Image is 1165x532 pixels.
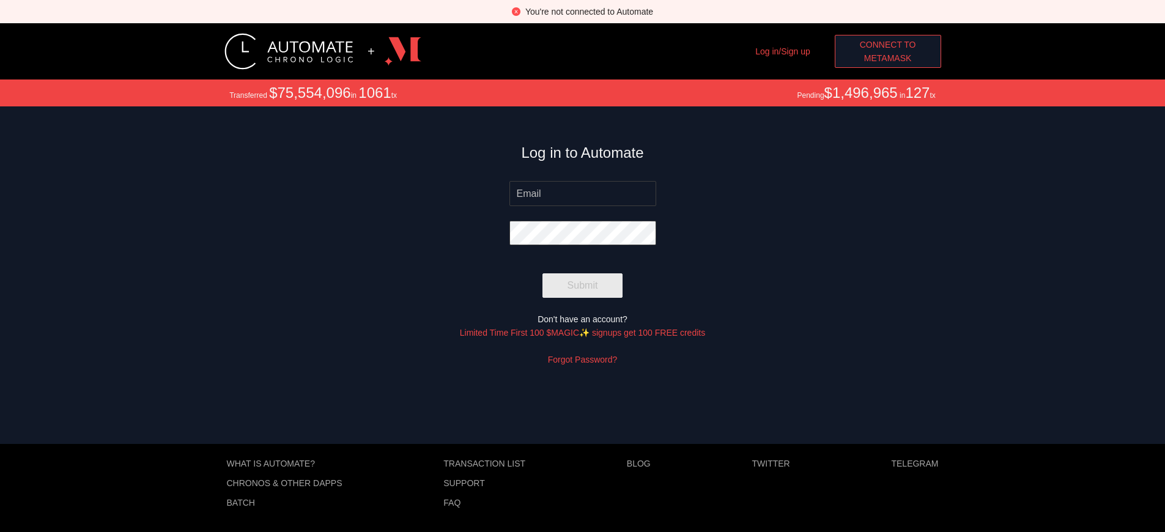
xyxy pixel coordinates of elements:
[460,328,705,338] a: Limited Time First 100 $MAGIC✨ signups get 100 FREE credits
[824,84,898,101] span: $1,496,965
[509,181,656,205] input: Email
[443,478,525,488] a: Support
[905,84,930,101] span: 127
[227,459,342,468] a: What is Automate?
[538,314,627,324] span: Don't have an account?
[269,84,350,101] span: $75,554,096
[229,84,397,102] div: Transferred in tx
[542,273,623,298] button: Submit
[227,498,342,508] a: Batch
[368,45,375,59] div: +
[548,355,618,364] a: Forgot Password?
[627,459,651,468] a: Blog
[443,498,525,508] a: FAQ
[443,459,525,468] a: Transaction list
[385,33,421,70] img: logo
[521,143,643,163] h3: Log in to Automate
[797,84,936,102] div: Pending in tx
[860,38,916,51] span: Connect to
[525,5,653,18] div: You're not connected to Automate
[864,51,912,65] span: MetaMask
[835,35,941,68] button: Connect toMetaMask
[224,33,353,70] img: logo
[752,459,790,468] a: Twitter
[227,478,342,488] a: Chronos & other dApps
[512,7,520,16] span: close-circle
[755,46,810,56] a: Log in/Sign up
[891,459,938,468] a: Telegram
[358,84,391,101] span: 1061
